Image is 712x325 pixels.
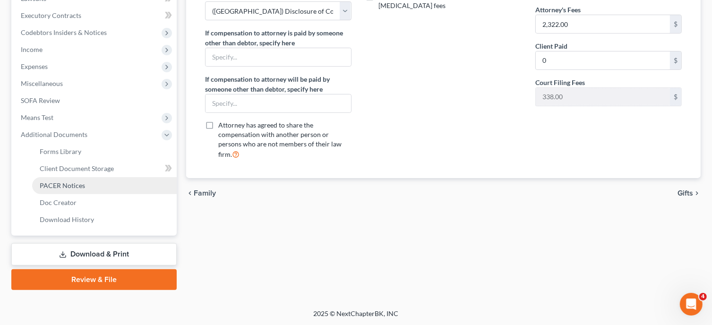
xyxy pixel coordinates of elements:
[670,51,681,69] div: $
[32,211,177,228] a: Download History
[11,243,177,265] a: Download & Print
[21,11,81,19] span: Executory Contracts
[21,130,87,138] span: Additional Documents
[11,269,177,290] a: Review & File
[32,194,177,211] a: Doc Creator
[21,45,43,53] span: Income
[693,189,701,197] i: chevron_right
[13,92,177,109] a: SOFA Review
[699,293,707,300] span: 4
[13,7,177,24] a: Executory Contracts
[40,198,77,206] span: Doc Creator
[186,189,194,197] i: chevron_left
[32,143,177,160] a: Forms Library
[535,77,585,87] label: Court Filing Fees
[670,15,681,33] div: $
[535,41,567,51] label: Client Paid
[670,88,681,106] div: $
[21,79,63,87] span: Miscellaneous
[32,177,177,194] a: PACER Notices
[536,15,670,33] input: 0.00
[21,96,60,104] span: SOFA Review
[535,5,581,15] label: Attorney's Fees
[40,181,85,189] span: PACER Notices
[21,62,48,70] span: Expenses
[678,189,693,197] span: Gifts
[40,215,94,223] span: Download History
[205,74,352,94] label: If compensation to attorney will be paid by someone other than debtor, specify here
[680,293,703,316] iframe: Intercom live chat
[536,51,670,69] input: 0.00
[206,94,351,112] input: Specify...
[194,189,216,197] span: Family
[206,48,351,66] input: Specify...
[32,160,177,177] a: Client Document Storage
[21,113,53,121] span: Means Test
[678,189,701,197] button: Gifts chevron_right
[536,88,670,106] input: 0.00
[186,189,216,197] button: chevron_left Family
[205,28,352,48] label: If compensation to attorney is paid by someone other than debtor, specify here
[218,121,342,158] span: Attorney has agreed to share the compensation with another person or persons who are not members ...
[21,28,107,36] span: Codebtors Insiders & Notices
[40,164,114,172] span: Client Document Storage
[40,147,81,155] span: Forms Library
